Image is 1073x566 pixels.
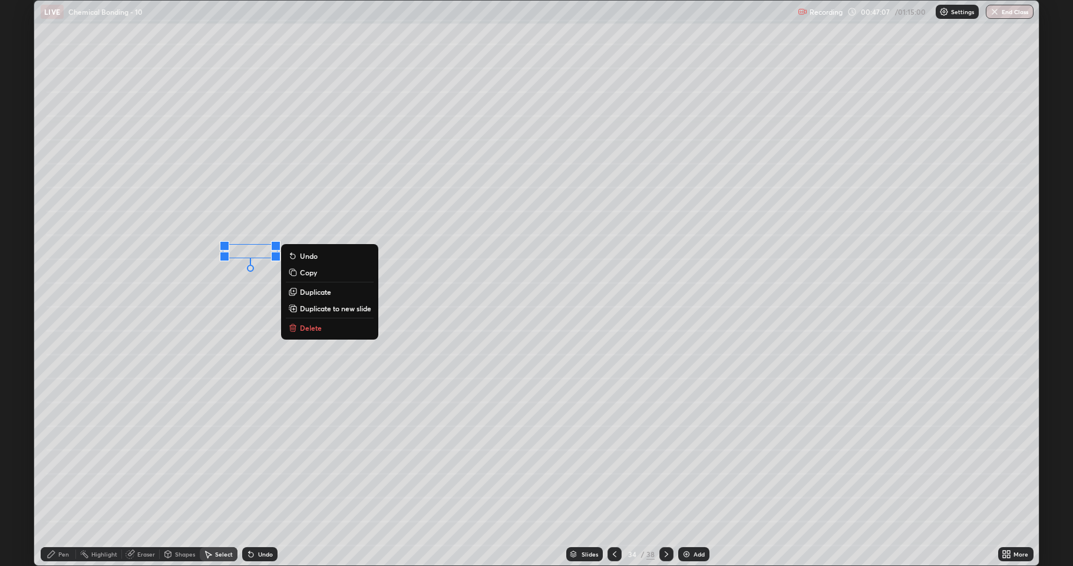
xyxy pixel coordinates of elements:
[300,287,331,297] p: Duplicate
[300,323,322,333] p: Delete
[300,251,318,261] p: Undo
[582,551,598,557] div: Slides
[91,551,117,557] div: Highlight
[68,7,143,17] p: Chemical Bonding - 10
[951,9,974,15] p: Settings
[1013,551,1028,557] div: More
[286,285,374,299] button: Duplicate
[300,304,371,313] p: Duplicate to new slide
[175,551,195,557] div: Shapes
[641,551,644,558] div: /
[810,8,843,17] p: Recording
[682,549,691,559] img: add-slide-button
[258,551,273,557] div: Undo
[215,551,233,557] div: Select
[44,7,60,17] p: LIVE
[286,265,374,279] button: Copy
[137,551,155,557] div: Eraser
[986,5,1034,19] button: End Class
[300,268,317,277] p: Copy
[626,551,638,558] div: 34
[694,551,705,557] div: Add
[798,7,807,17] img: recording.375f2c34.svg
[286,249,374,263] button: Undo
[990,7,999,17] img: end-class-cross
[646,549,655,560] div: 38
[58,551,69,557] div: Pen
[286,321,374,335] button: Delete
[286,301,374,315] button: Duplicate to new slide
[939,7,949,17] img: class-settings-icons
